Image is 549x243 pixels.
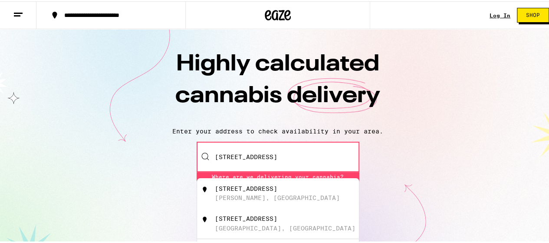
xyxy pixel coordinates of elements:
img: 530 Drumin Rd [201,184,209,193]
h1: Highly calculated cannabis delivery [126,47,430,120]
div: [GEOGRAPHIC_DATA], [GEOGRAPHIC_DATA] [215,223,355,230]
a: Log In [490,11,510,17]
button: Shop [517,7,549,21]
span: Hi. Need any help? [5,6,62,13]
span: Shop [526,11,540,17]
div: [STREET_ADDRESS] [215,184,277,191]
div: [STREET_ADDRESS] [215,214,277,221]
input: Enter your delivery address [197,140,359,171]
div: Where are we delivering your cannabis? [197,171,359,180]
p: Enter your address to check availability in your area. [9,126,547,133]
div: [PERSON_NAME], [GEOGRAPHIC_DATA] [215,193,340,200]
img: 530 Drumin Drive [201,214,209,223]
